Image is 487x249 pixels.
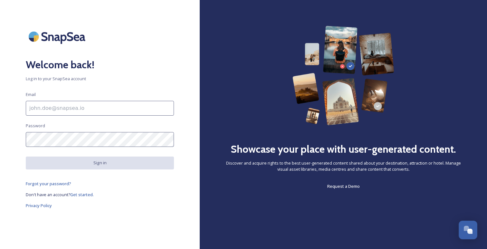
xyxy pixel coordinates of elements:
input: john.doe@snapsea.io [26,101,174,116]
span: Privacy Policy [26,203,52,208]
span: Get started. [70,192,94,197]
a: Forgot your password? [26,180,174,187]
img: SnapSea Logo [26,26,90,47]
h2: Welcome back! [26,57,174,72]
a: Request a Demo [327,182,360,190]
span: Email [26,91,36,98]
a: Privacy Policy [26,202,174,209]
span: Don't have an account? [26,192,70,197]
span: Password [26,123,45,129]
span: Discover and acquire rights to the best user-generated content shared about your destination, att... [225,160,461,172]
h2: Showcase your place with user-generated content. [231,141,456,157]
span: Log in to your SnapSea account [26,76,174,82]
span: Forgot your password? [26,181,71,187]
button: Sign in [26,157,174,169]
a: Don't have an account?Get started. [26,191,174,198]
button: Open Chat [459,221,477,239]
img: 63b42ca75bacad526042e722_Group%20154-p-800.png [292,26,394,125]
span: Request a Demo [327,183,360,189]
